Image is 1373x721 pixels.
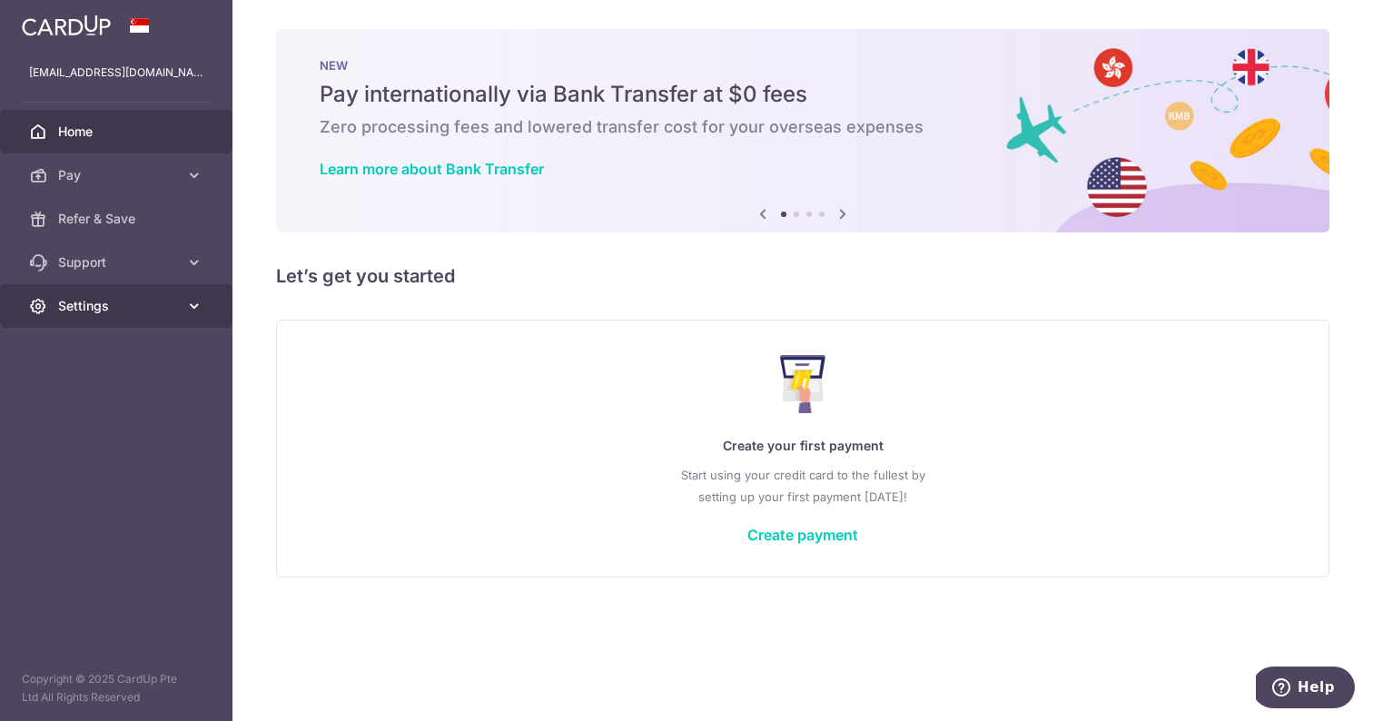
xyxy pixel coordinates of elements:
p: [EMAIL_ADDRESS][DOMAIN_NAME] [29,64,203,82]
span: Support [58,253,178,272]
p: Start using your credit card to the fullest by setting up your first payment [DATE]! [313,464,1292,508]
h5: Pay internationally via Bank Transfer at $0 fees [320,80,1286,109]
img: CardUp [22,15,111,36]
img: Make Payment [780,355,826,413]
span: Settings [58,297,178,315]
p: NEW [320,58,1286,73]
p: Create your first payment [313,435,1292,457]
span: Home [58,123,178,141]
h5: Let’s get you started [276,262,1329,291]
a: Learn more about Bank Transfer [320,160,544,178]
span: Refer & Save [58,210,178,228]
h6: Zero processing fees and lowered transfer cost for your overseas expenses [320,116,1286,138]
span: Pay [58,166,178,184]
img: Bank transfer banner [276,29,1329,232]
iframe: Opens a widget where you can find more information [1256,667,1355,712]
a: Create payment [747,526,858,544]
